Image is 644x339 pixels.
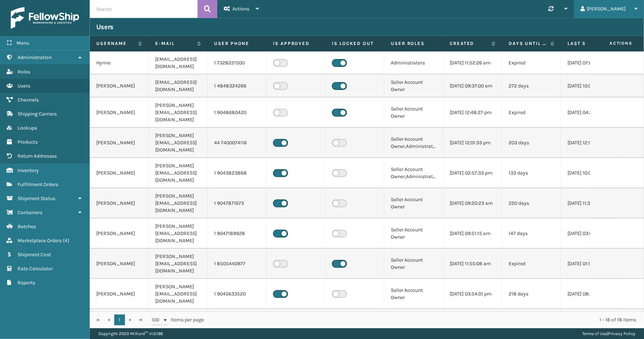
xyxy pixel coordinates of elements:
label: E-mail [155,40,194,47]
td: Seller Account Owner [384,249,443,279]
td: 272 days [502,74,561,98]
td: [DATE] 10:02:26 am [561,74,620,98]
td: [DATE] 12:01:33 pm [443,128,502,158]
p: Copyright 2023 Milliard™ v 1.0.186 [98,328,163,339]
td: [DATE] 04:26:30 pm [561,98,620,128]
td: [PERSON_NAME] [90,128,149,158]
label: Is Locked Out [332,40,377,47]
span: Shipment Cost [18,252,51,258]
td: Seller Account Owner [384,98,443,128]
span: Products [18,139,38,145]
td: [PERSON_NAME] [90,218,149,249]
td: [DATE] 11:52:26 am [443,51,502,74]
td: [EMAIL_ADDRESS][DOMAIN_NAME] [149,51,208,74]
td: 1 7328221500 [208,51,267,74]
label: Last Seen [567,40,606,47]
td: 1 9047189928 [208,218,267,249]
h3: Users [96,23,113,31]
td: [PERSON_NAME][EMAIL_ADDRESS][DOMAIN_NAME] [149,249,208,279]
img: logo [11,7,79,29]
td: Hymie [90,51,149,74]
td: 203 days [502,128,561,158]
td: [PERSON_NAME] [90,158,149,188]
td: 133 days [502,158,561,188]
span: Actions [232,6,249,12]
span: Marketplace Orders [18,238,62,244]
td: Seller Account Owner [384,279,443,309]
span: Rate Calculator [18,266,53,272]
td: [EMAIL_ADDRESS][DOMAIN_NAME] [149,74,208,98]
a: 1 [114,315,125,325]
td: Expired [502,98,561,128]
td: [DATE] 01:15:58 pm [561,249,620,279]
label: Created [450,40,488,47]
a: Terms of Use [582,331,607,336]
span: Administration [18,54,52,60]
span: Users [18,83,30,89]
label: Is Approved [273,40,319,47]
td: Seller Account Owner,Administrators [384,128,443,158]
td: Expired [502,249,561,279]
td: [DATE] 09:20:23 am [443,188,502,218]
td: Seller Account Owner [384,188,443,218]
label: User phone [214,40,260,47]
td: [PERSON_NAME][EMAIL_ADDRESS][DOMAIN_NAME] [149,158,208,188]
span: Inventory [18,167,39,173]
td: Seller Account Owner,Administrators [384,158,443,188]
span: Roles [18,69,30,75]
td: [PERSON_NAME] [90,279,149,309]
td: [DATE] 11:55:08 am [443,249,502,279]
a: Privacy Policy [608,331,635,336]
td: [DATE] 08:16:56 am [561,279,620,309]
span: Reports [18,280,35,286]
td: 1 8505440977 [208,249,267,279]
td: 1 9043823868 [208,158,267,188]
td: 1 9048680420 [208,98,267,128]
td: [PERSON_NAME] [90,188,149,218]
span: 100 [152,316,162,324]
td: [DATE] 03:05:13 pm [561,218,620,249]
td: 220 days [502,188,561,218]
td: [PERSON_NAME] [90,249,149,279]
td: [PERSON_NAME][EMAIL_ADDRESS][DOMAIN_NAME] [149,98,208,128]
span: ( 4 ) [63,238,69,244]
span: Fulfillment Orders [18,181,58,187]
td: [DATE] 07:03:58 pm [561,51,620,74]
span: items per page [152,315,204,325]
span: Menu [17,40,29,46]
div: | [582,328,635,339]
td: Seller Account Owner [384,218,443,249]
td: [DATE] 12:16:26 pm [561,128,620,158]
td: [DATE] 11:32:47 am [561,188,620,218]
td: [DATE] 09:51:15 am [443,218,502,249]
td: Administrators [384,51,443,74]
td: 218 days [502,279,561,309]
td: [PERSON_NAME][EMAIL_ADDRESS][DOMAIN_NAME] [149,188,208,218]
span: Lookups [18,125,37,131]
td: [PERSON_NAME][EMAIL_ADDRESS][DOMAIN_NAME] [149,279,208,309]
td: Seller Account Owner [384,74,443,98]
span: Containers [18,209,42,216]
td: 44 7400074116 [208,128,267,158]
span: Shipment Status [18,195,55,202]
span: Return Addresses [18,153,57,159]
td: [PERSON_NAME][EMAIL_ADDRESS][DOMAIN_NAME] [149,128,208,158]
label: Username [96,40,135,47]
span: Batches [18,223,36,230]
td: [PERSON_NAME] [90,98,149,128]
td: [DATE] 09:37:00 am [443,74,502,98]
td: 1 9045633520 [208,279,267,309]
td: [DATE] 03:54:01 pm [443,279,502,309]
td: [DATE] 12:48:27 pm [443,98,502,128]
label: Days until password expires [509,40,547,47]
div: 1 - 18 of 18 items [214,316,636,324]
label: User Roles [391,40,436,47]
td: Expired [502,51,561,74]
td: [PERSON_NAME] [90,74,149,98]
td: [DATE] 10:07:00 am [561,158,620,188]
td: 147 days [502,218,561,249]
span: Actions [587,37,637,49]
td: 1 4848324266 [208,74,267,98]
td: [PERSON_NAME][EMAIL_ADDRESS][DOMAIN_NAME] [149,218,208,249]
span: Shipping Carriers [18,111,57,117]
